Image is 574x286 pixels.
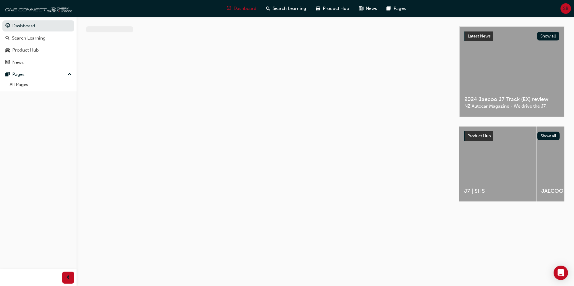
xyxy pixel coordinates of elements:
span: NZ Autocar Magazine - We drive the J7. [464,103,559,110]
a: search-iconSearch Learning [261,2,311,15]
button: Pages [2,69,74,80]
span: Search Learning [273,5,306,12]
span: pages-icon [387,5,391,12]
a: Latest NewsShow all [464,31,559,41]
img: oneconnect [3,2,72,14]
a: Product Hub [2,45,74,56]
div: News [12,59,24,66]
span: News [366,5,377,12]
span: search-icon [5,36,10,41]
span: guage-icon [5,23,10,29]
div: Product Hub [12,47,39,54]
a: news-iconNews [354,2,382,15]
span: Dashboard [234,5,256,12]
a: Product HubShow all [464,131,560,141]
a: Latest NewsShow all2024 Jaecoo J7 Track (EX) reviewNZ Autocar Magazine - We drive the J7. [459,26,564,117]
a: J7 | SHS [459,127,536,201]
button: SB [560,3,571,14]
a: All Pages [7,80,74,89]
a: pages-iconPages [382,2,411,15]
span: pages-icon [5,72,10,77]
span: SB [563,5,569,12]
span: guage-icon [227,5,231,12]
span: news-icon [359,5,363,12]
span: prev-icon [66,274,71,282]
span: Latest News [468,34,491,39]
a: News [2,57,74,68]
span: Product Hub [467,133,491,139]
span: up-icon [68,71,72,79]
a: Search Learning [2,33,74,44]
a: guage-iconDashboard [222,2,261,15]
span: car-icon [316,5,320,12]
span: 2024 Jaecoo J7 Track (EX) review [464,96,559,103]
span: search-icon [266,5,270,12]
div: Pages [12,71,25,78]
button: DashboardSearch LearningProduct HubNews [2,19,74,69]
button: Show all [537,32,560,40]
a: Dashboard [2,20,74,31]
div: Open Intercom Messenger [554,266,568,280]
a: car-iconProduct Hub [311,2,354,15]
span: Product Hub [323,5,349,12]
div: Search Learning [12,35,46,42]
span: news-icon [5,60,10,65]
span: car-icon [5,48,10,53]
button: Show all [537,132,560,140]
span: Pages [394,5,406,12]
span: J7 | SHS [464,188,531,195]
